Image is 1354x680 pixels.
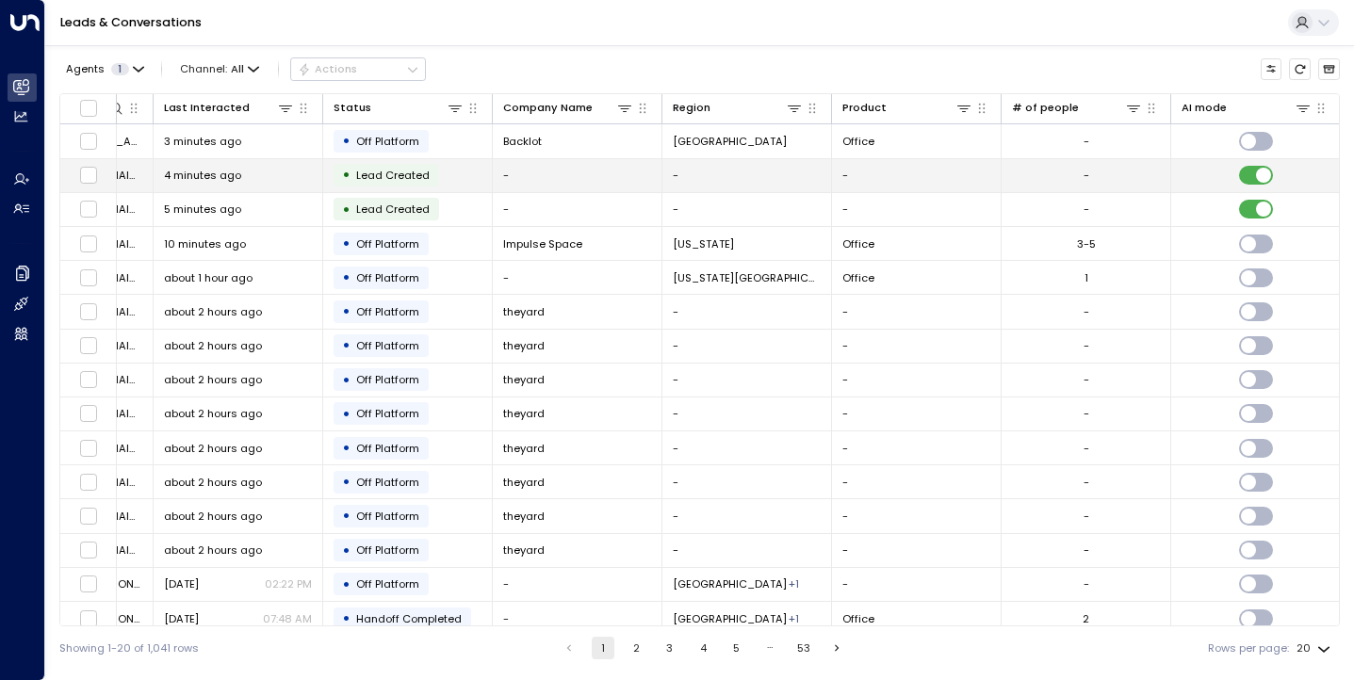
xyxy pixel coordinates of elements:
div: Status [334,99,371,117]
span: Toggle select row [79,370,98,389]
div: • [342,231,351,256]
div: - [1084,168,1089,183]
div: • [342,367,351,393]
td: - [493,602,662,635]
div: • [342,265,351,290]
button: Agents1 [59,58,149,79]
p: 07:48 AM [263,611,312,626]
span: Toggle select row [79,609,98,628]
button: Go to next page [826,637,849,659]
span: about 2 hours ago [164,475,262,490]
div: - [1084,372,1089,387]
span: Toggle select row [79,541,98,559]
span: 5 minutes ago [164,202,241,217]
span: theyard [503,406,545,421]
span: theyard [503,304,545,319]
div: • [342,197,351,222]
div: Product [842,99,887,117]
td: - [662,159,832,192]
div: - [1084,338,1089,353]
span: Lead Created [356,168,430,183]
td: - [493,159,662,192]
div: AI mode [1182,99,1312,117]
span: 10 minutes ago [164,236,246,251]
div: Company Name [503,99,633,117]
span: Toggle select row [79,404,98,423]
span: Handoff Completed [356,611,462,626]
div: • [342,538,351,563]
span: Off Platform [356,134,419,149]
span: Backlot [503,134,542,149]
span: Off Platform [356,576,419,591]
td: - [832,499,1002,532]
td: - [832,295,1002,328]
div: - [1084,509,1089,524]
div: Region [673,99,710,117]
div: • [342,572,351,597]
div: 3-5 [1077,236,1096,251]
div: - [1084,475,1089,490]
span: All [231,63,244,75]
div: … [759,637,781,659]
span: Toggle select row [79,268,98,287]
div: Product [842,99,972,117]
span: Toggle select row [79,336,98,355]
td: - [662,465,832,498]
span: Channel: [174,58,266,79]
span: theyard [503,338,545,353]
button: Customize [1261,58,1282,80]
button: Archived Leads [1318,58,1340,80]
div: Showing 1-20 of 1,041 rows [59,640,199,656]
span: Off Platform [356,270,419,285]
span: about 2 hours ago [164,542,262,558]
div: - [1084,134,1089,149]
div: Status [334,99,464,117]
span: Off Platform [356,304,419,319]
div: - [1084,441,1089,456]
td: - [662,431,832,464]
button: Channel:All [174,58,266,79]
button: Go to page 4 [692,637,714,659]
span: 4 minutes ago [164,168,241,183]
div: - [1084,576,1089,591]
div: 2 [1083,611,1089,626]
div: New York City [789,611,799,626]
td: - [662,364,832,397]
td: - [832,330,1002,363]
label: Rows per page: [1208,640,1289,656]
span: Toggle select row [79,235,98,253]
td: - [662,330,832,363]
td: - [662,295,832,328]
span: Sep 04, 2025 [164,611,199,626]
div: # of people [1012,99,1142,117]
span: Toggle select row [79,507,98,526]
span: 1 [111,63,129,75]
span: about 2 hours ago [164,338,262,353]
span: Brooklyn [673,576,787,591]
td: - [493,568,662,601]
div: • [342,606,351,631]
button: Actions [290,57,426,80]
span: Impulse Space [503,236,582,251]
span: Brooklyn [673,134,787,149]
div: 20 [1297,637,1334,660]
div: 1 [1085,270,1088,285]
span: theyard [503,542,545,558]
div: Button group with a nested menu [290,57,426,80]
div: Region [673,99,803,117]
div: AI mode [1182,99,1227,117]
div: - [1084,406,1089,421]
div: • [342,332,351,358]
div: - [1084,202,1089,217]
span: theyard [503,475,545,490]
td: - [832,534,1002,567]
span: Off Platform [356,236,419,251]
span: Refresh [1289,58,1311,80]
span: Off Platform [356,475,419,490]
td: - [832,159,1002,192]
td: - [832,364,1002,397]
span: about 2 hours ago [164,372,262,387]
td: - [662,499,832,532]
button: Go to page 2 [625,637,647,659]
span: Toggle select row [79,473,98,492]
